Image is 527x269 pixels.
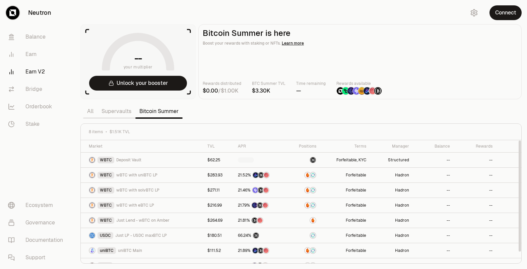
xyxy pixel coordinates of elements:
[291,157,316,163] a: Structured
[3,63,72,80] a: Earn V2
[310,157,316,163] img: Structured
[253,187,258,193] img: Solv Points
[346,218,366,223] a: Forfeitable
[291,217,316,224] a: Amber
[3,98,72,115] a: Orderbook
[81,153,521,168] tr: WBTC LogoWBTCDeposit Vault$62.25StructuredForfeitable, KYCStructured----
[3,214,72,231] a: Governance
[238,144,282,149] div: APR
[310,248,316,253] img: Supervaults
[489,203,492,208] a: --
[207,203,222,208] a: $216.99
[263,263,268,268] img: Mars Fragments
[238,217,282,224] button: 21.81%Structured PointsMars Fragments
[89,248,95,253] img: uniBTC Logo
[89,172,95,178] img: WBTC Logo
[203,29,517,38] h2: Bitcoin Summer is here
[238,232,282,239] button: 66.24%Structured Points
[291,232,316,239] a: Supervaults
[97,247,116,254] div: uniBTC
[238,187,251,193] span: 21.46%
[89,203,95,208] img: WBTC Logo
[263,187,269,193] img: Mars Fragments
[81,198,521,213] tr: WBTC LogoWBTCwBTC with eBTC LP$216.9921.79%EtherFi PointsStructured PointsMars FragmentsAmberSupe...
[89,172,199,178] a: WBTC LogoWBTCwBTC with uniBTC LP
[395,263,409,268] a: Hadron
[134,53,142,64] h1: --
[116,203,154,208] span: wBTC with eBTC LP
[238,187,282,194] button: 21.46%Solv PointsStructured PointsMars Fragments
[263,203,268,208] img: Mars Fragments
[207,157,220,163] a: $62.25
[282,41,304,46] span: Learn more
[291,202,316,209] a: AmberSupervaults
[388,157,409,163] a: Structured
[346,233,366,238] a: Forfeitable
[489,172,492,178] a: --
[207,233,222,238] a: $180.51
[81,183,521,198] tr: WBTC LogoWBTCwBTC with solvBTC LP$271.1121.46%Solv PointsStructured PointsMars FragmentsAmberSupe...
[336,80,382,87] p: Rewards available
[89,217,199,224] a: WBTC LogoWBTCJust Lend - wBTC on Amber
[489,218,492,223] a: --
[342,87,349,95] img: Lombard Lux
[97,157,114,163] div: WBTC
[310,263,316,268] img: Supervaults
[253,248,258,253] img: Bedrock Diamonds
[417,144,450,149] div: Balance
[489,233,492,238] a: --
[346,172,366,178] a: Forfeitable
[489,187,492,193] a: --
[116,218,170,223] span: Just Lend - wBTC on Amber
[252,263,257,268] img: EtherFi Points
[97,105,135,118] a: Supervaults
[305,187,310,193] img: Amber
[252,80,285,87] p: BTC Summer TVL
[296,80,326,87] p: Time remaining
[3,46,72,63] a: Earn
[310,203,316,208] img: Supervaults
[257,203,263,208] img: Structured Points
[97,232,113,239] div: USDC
[264,172,269,178] img: Mars Fragments
[97,202,114,209] div: WBTC
[238,218,250,223] span: 21.81%
[89,232,199,239] a: USDC LogoUSDCJust LP - USDC maxBTC LP
[346,248,366,253] a: Forfeitable
[3,249,72,266] a: Support
[252,218,257,223] img: Structured Points
[3,115,72,133] a: Stake
[238,203,282,208] a: 21.79%EtherFi PointsStructured PointsMars Fragments
[369,87,376,95] img: Mars Fragments
[89,263,95,268] img: eBTC Logo
[395,218,409,223] a: Hadron
[89,187,95,193] img: WBTC Logo
[238,172,251,178] span: 21.52%
[207,263,219,268] a: $117.13
[81,168,521,183] tr: WBTC LogoWBTCwBTC with uniBTC LP$283.9321.52%Bedrock DiamondsStructured PointsMars FragmentsAmber...
[97,262,113,269] div: eBTC
[258,248,263,253] img: Structured Points
[257,218,263,223] img: Mars Fragments
[305,263,310,268] img: Amber
[203,40,517,47] p: Boost your rewards with staking or NFTs.
[135,105,183,118] a: Bitcoin Summer
[203,87,241,95] div: /
[115,233,167,238] span: Just LP - USDC maxBTC LP
[207,218,222,223] a: $264.69
[97,217,114,224] div: WBTC
[81,243,521,258] tr: uniBTC LogouniBTCuniBTC Main$111.5221.89%Bedrock DiamondsStructured PointsMars FragmentsAmberSupe...
[447,187,450,193] a: --
[89,187,199,194] a: WBTC LogoWBTCwBTC with solvBTC LP
[118,248,142,253] span: uniBTC Main
[89,76,187,91] button: Unlock your booster
[324,144,366,149] div: Terms
[89,157,199,163] a: WBTC LogoWBTCDeposit Vault
[447,248,450,253] a: --
[458,144,492,149] div: Rewards
[258,172,264,178] img: Structured Points
[238,262,282,269] button: 21.72%EtherFi PointsStructured PointsMars Fragments
[305,203,310,208] img: Amber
